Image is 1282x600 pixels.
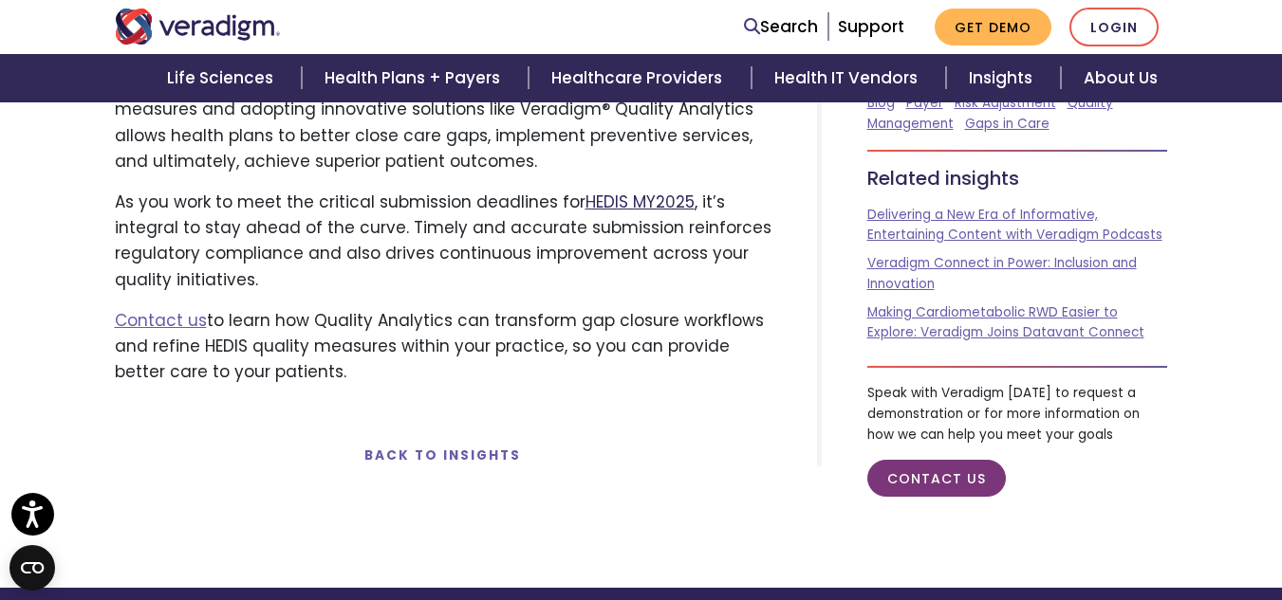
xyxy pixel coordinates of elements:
p: Speak with Veradigm [DATE] to request a demonstration or for more information on how we can help ... [867,383,1168,445]
a: Making Cardiometabolic RWD Easier to Explore: Veradigm Joins Datavant Connect [867,303,1144,342]
a: Health IT Vendors [752,54,946,102]
a: About Us [1061,54,1180,102]
img: Veradigm logo [115,9,281,45]
a: Contact Us [867,461,1006,498]
a: Health Plans + Payers [302,54,529,102]
a: Search [744,14,818,40]
p: More than a set of metrics, HEDIS is a dynamic tool that shapes how we understand and improve hea... [115,45,771,174]
a: Gaps in Care [965,115,1050,133]
a: Back to Insights [364,446,521,464]
a: Veradigm Connect in Power: Inclusion and Innovation [867,254,1137,293]
button: Open CMP widget [9,545,55,591]
p: As you work to meet the critical submission deadlines for , it’s integral to stay ahead of the cu... [115,190,771,293]
a: Delivering a New Era of Informative, Entertaining Content with Veradigm Podcasts [867,206,1162,245]
a: Get Demo [935,9,1051,45]
a: Healthcare Providers [529,54,751,102]
a: Risk Adjustment [955,94,1056,112]
iframe: Drift Chat Widget [918,464,1259,577]
a: Insights [946,54,1061,102]
a: Contact us [115,309,207,332]
a: Blog [867,94,895,112]
a: Login [1069,8,1159,46]
a: Payer [906,94,943,112]
a: Support [838,15,904,38]
h5: Related insights [867,167,1168,190]
p: to learn how Quality Analytics can transform gap closure workflows and refine HEDIS quality measu... [115,308,771,386]
a: Life Sciences [144,54,302,102]
a: HEDIS MY2025 [585,191,695,213]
